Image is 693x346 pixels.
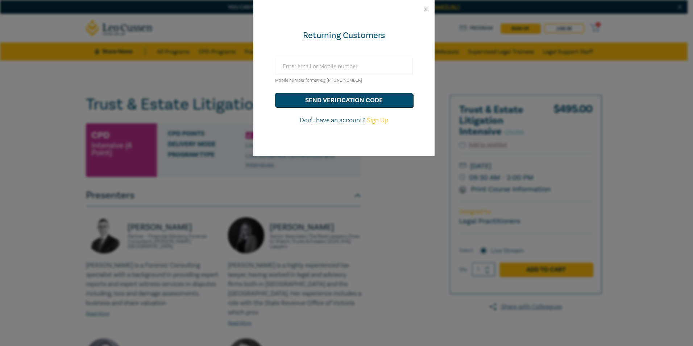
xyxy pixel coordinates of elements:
[367,116,388,124] a: Sign Up
[422,6,429,12] button: Close
[275,116,413,125] p: Don't have an account?
[275,93,413,107] button: send verification code
[275,78,362,83] small: Mobile number format e.g [PHONE_NUMBER]
[275,58,413,75] input: Enter email or Mobile number
[275,30,413,41] div: Returning Customers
